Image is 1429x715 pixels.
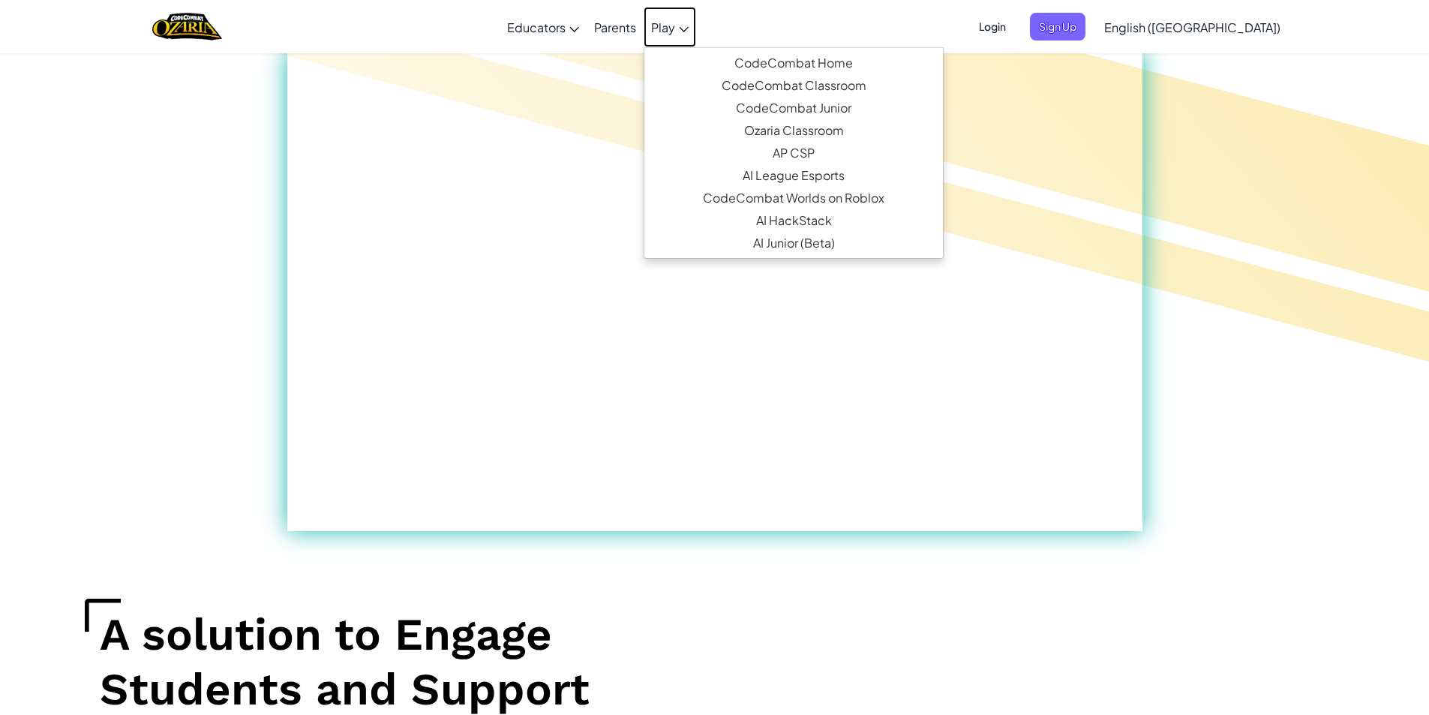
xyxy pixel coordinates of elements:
[287,50,1142,531] iframe: Ozaria Classroom product overview video
[152,11,222,42] a: Ozaria by CodeCombat logo
[500,7,587,47] a: Educators
[152,11,222,42] img: Home
[644,142,943,164] a: AP CSPEndorsed by the College Board, our AP CSP curriculum provides game-based and turnkey tools ...
[644,232,943,254] a: AI Junior (Beta)Introduces multimodal generative AI in a simple and intuitive platform designed s...
[507,20,566,35] span: Educators
[644,209,943,232] a: AI HackStackThe first generative AI companion tool specifically crafted for those new to AI with ...
[644,74,943,97] a: CodeCombat Classroom
[644,164,943,187] a: AI League EsportsAn epic competitive coding esports platform that encourages creative programming...
[644,52,943,74] a: CodeCombat HomeWith access to all 530 levels and exclusive features like pets, premium only items...
[587,7,644,47] a: Parents
[1104,20,1280,35] span: English ([GEOGRAPHIC_DATA])
[644,119,943,142] a: Ozaria ClassroomAn enchanting narrative coding adventure that establishes the fundamentals of com...
[1097,7,1288,47] a: English ([GEOGRAPHIC_DATA])
[651,20,675,35] span: Play
[1030,13,1085,41] button: Sign Up
[644,187,943,209] a: CodeCombat Worlds on RobloxThis MMORPG teaches Lua coding and provides a real-world platform to c...
[644,97,943,119] a: CodeCombat JuniorOur flagship K-5 curriculum features a progression of learning levels that teach...
[970,13,1015,41] button: Login
[644,7,696,47] a: Play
